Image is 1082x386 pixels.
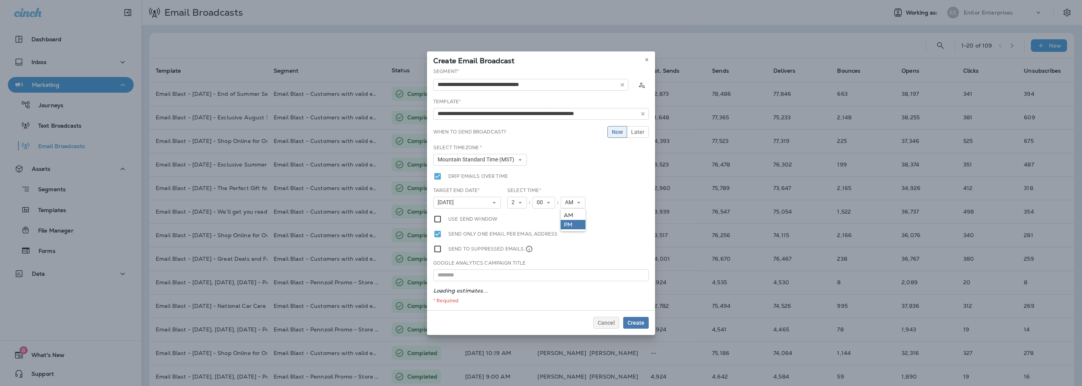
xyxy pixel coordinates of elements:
[593,317,619,329] button: Cancel
[438,156,517,163] span: Mountain Standard Time (MST)
[433,287,488,294] em: Loading estimates...
[438,199,457,206] span: [DATE]
[532,197,555,209] button: 00
[433,154,527,166] button: Mountain Standard Time (MST)
[537,199,546,206] span: 00
[561,210,585,220] a: AM
[627,126,649,138] button: Later
[607,126,627,138] button: Now
[433,145,482,151] label: Select Timezone
[612,129,623,135] span: Now
[448,172,508,181] label: Drip emails over time
[598,320,615,326] span: Cancel
[512,199,518,206] span: 2
[433,260,526,266] label: Google Analytics Campaign Title
[448,230,558,238] label: Send only one email per email address
[433,187,480,194] label: Target End Date
[507,197,527,209] button: 2
[561,197,585,209] button: AM
[635,78,649,92] button: Calculate the estimated number of emails to be sent based on selected segment. (This could take a...
[627,320,644,326] span: Create
[565,199,576,206] span: AM
[507,187,541,194] label: Select Time
[433,197,501,209] button: [DATE]
[433,298,649,304] div: * Required
[427,51,655,68] div: Create Email Broadcast
[631,129,644,135] span: Later
[623,317,649,329] button: Create
[433,68,459,75] label: Segment
[448,215,497,223] label: Use send window
[527,197,532,209] div: :
[448,245,533,253] label: Send to suppressed emails.
[433,129,506,135] label: When to send broadcast?
[555,197,561,209] div: :
[433,99,461,105] label: Template
[561,220,585,229] a: PM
